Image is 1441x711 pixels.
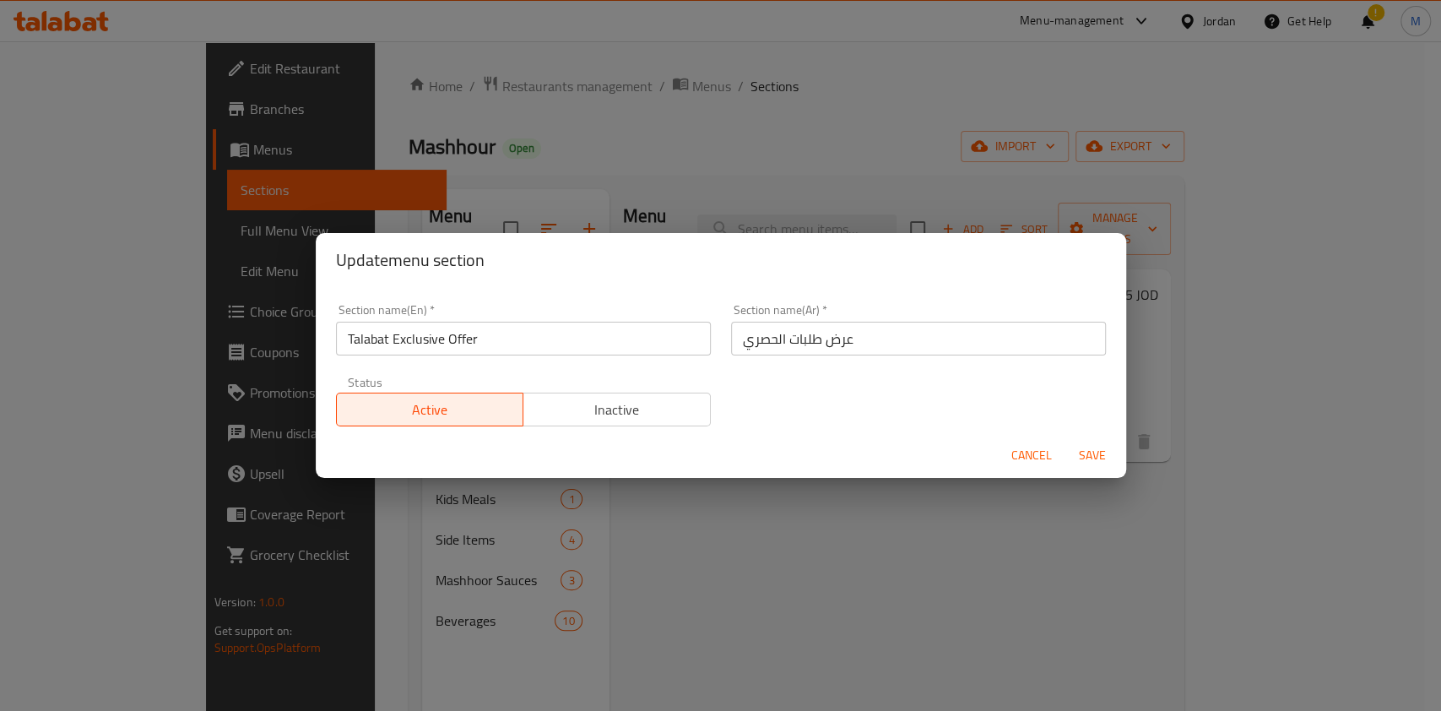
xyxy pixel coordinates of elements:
h2: Update menu section [336,247,1106,274]
span: Cancel [1011,445,1052,466]
span: Inactive [530,398,704,422]
span: Save [1072,445,1113,466]
input: Please enter section name(ar) [731,322,1106,355]
button: Active [336,393,524,426]
button: Inactive [523,393,711,426]
button: Cancel [1005,440,1059,471]
input: Please enter section name(en) [336,322,711,355]
span: Active [344,398,517,422]
button: Save [1065,440,1119,471]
